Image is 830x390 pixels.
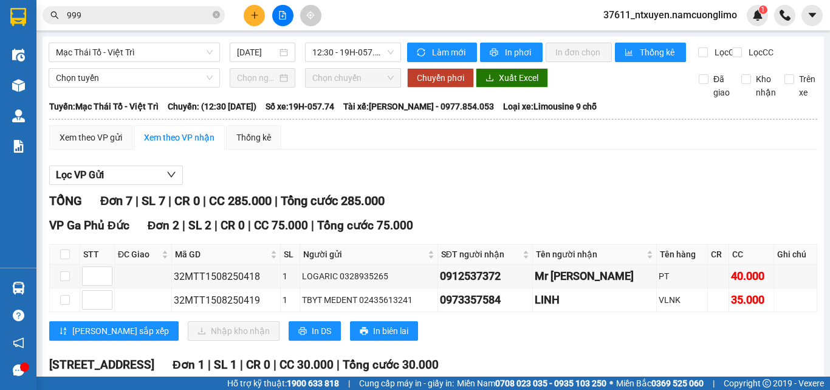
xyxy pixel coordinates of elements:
[148,218,180,232] span: Đơn 2
[135,193,139,208] span: |
[272,5,293,26] button: file-add
[10,8,26,26] img: logo-vxr
[281,245,300,265] th: SL
[174,269,278,284] div: 32MTT1508250418
[708,245,729,265] th: CR
[50,11,59,19] span: search
[118,248,159,261] span: ĐC Giao
[168,100,256,113] span: Chuyến: (12:30 [DATE])
[59,327,67,336] span: sort-ascending
[72,324,169,338] span: [PERSON_NAME] sắp xếp
[56,43,213,61] span: Mạc Thái Tổ - Việt Trì
[615,43,686,62] button: bar-chartThống kê
[343,358,439,372] span: Tổng cước 30.000
[166,170,176,179] span: down
[533,265,657,288] td: Mr Phương
[744,46,775,59] span: Lọc CC
[317,218,413,232] span: Tổng cước 75.000
[203,193,206,208] span: |
[144,131,214,144] div: Xem theo VP nhận
[457,377,606,390] span: Miền Nam
[12,282,25,294] img: warehouse-icon
[302,270,436,283] div: LOGARIC 0328935265
[49,218,129,232] span: VP Ga Phủ Đức
[348,377,350,390] span: |
[763,379,771,388] span: copyright
[441,248,520,261] span: SĐT người nhận
[275,193,278,208] span: |
[373,324,408,338] span: In biên lai
[289,321,341,341] button: printerIn DS
[780,10,791,21] img: phone-icon
[174,293,278,308] div: 32MTT1508250419
[280,358,334,372] span: CC 30.000
[12,49,25,61] img: warehouse-icon
[172,265,281,288] td: 32MTT1508250418
[49,165,183,185] button: Lọc VP Gửi
[213,11,220,18] span: close-circle
[350,321,418,341] button: printerIn biên lai
[407,43,477,62] button: syncLàm mới
[266,100,334,113] span: Số xe: 19H-057.74
[283,293,298,307] div: 1
[794,72,820,99] span: Trên xe
[273,358,276,372] span: |
[801,5,823,26] button: caret-down
[495,378,606,388] strong: 0708 023 035 - 0935 103 250
[625,48,635,58] span: bar-chart
[248,218,251,232] span: |
[182,218,185,232] span: |
[209,193,272,208] span: CC 285.000
[237,71,277,85] input: Chọn ngày
[60,131,122,144] div: Xem theo VP gửi
[359,377,454,390] span: Cung cấp máy in - giấy in:
[281,193,385,208] span: Tổng cước 285.000
[360,327,368,336] span: printer
[440,268,530,285] div: 0912537372
[485,74,494,83] span: download
[505,46,533,59] span: In phơi
[298,327,307,336] span: printer
[49,321,179,341] button: sort-ascending[PERSON_NAME] sắp xếp
[13,364,24,376] span: message
[659,293,705,307] div: VLNK
[80,245,115,265] th: STT
[12,140,25,153] img: solution-icon
[438,288,533,312] td: 0973357584
[807,10,818,21] span: caret-down
[49,102,159,111] b: Tuyến: Mạc Thái Tổ - Việt Trì
[651,378,704,388] strong: 0369 525 060
[221,218,245,232] span: CR 0
[438,265,533,288] td: 0912537372
[432,46,467,59] span: Làm mới
[312,69,394,87] span: Chọn chuyến
[535,268,654,285] div: Mr [PERSON_NAME]
[729,245,774,265] th: CC
[254,218,308,232] span: CC 75.000
[536,248,644,261] span: Tên người nhận
[300,5,321,26] button: aim
[546,43,612,62] button: In đơn chọn
[752,10,763,21] img: icon-new-feature
[499,71,538,85] span: Xuất Excel
[49,193,82,208] span: TỔNG
[533,288,657,312] td: LINH
[12,79,25,92] img: warehouse-icon
[174,193,200,208] span: CR 0
[535,291,654,308] div: LINH
[761,5,765,14] span: 1
[173,358,205,372] span: Đơn 1
[244,5,265,26] button: plus
[13,310,24,321] span: question-circle
[227,377,339,390] span: Hỗ trợ kỹ thuật:
[12,110,25,122] img: warehouse-icon
[214,218,218,232] span: |
[188,321,280,341] button: downloadNhập kho nhận
[56,167,104,183] span: Lọc VP Gửi
[731,291,772,308] div: 35.000
[657,245,708,265] th: Tên hàng
[609,381,613,386] span: ⚪️
[240,358,243,372] span: |
[246,358,270,372] span: CR 0
[659,270,705,283] div: PT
